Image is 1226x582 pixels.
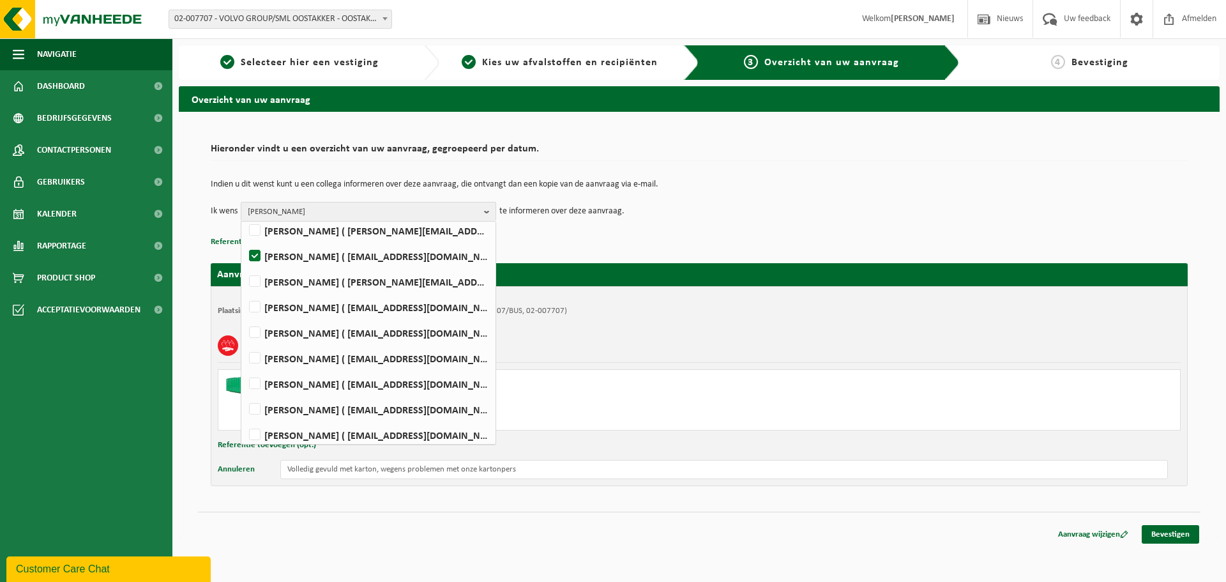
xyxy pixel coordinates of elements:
span: Product Shop [37,262,95,294]
span: 02-007707 - VOLVO GROUP/SML OOSTAKKER - OOSTAKKER [169,10,391,28]
span: 1 [220,55,234,69]
span: Navigatie [37,38,77,70]
a: Bevestigen [1142,525,1199,544]
strong: Aanvraag voor [DATE] [217,270,313,280]
span: 3 [744,55,758,69]
label: [PERSON_NAME] ( [EMAIL_ADDRESS][DOMAIN_NAME] ) [246,247,489,266]
a: Aanvraag wijzigen [1048,525,1138,544]
h2: Hieronder vindt u een overzicht van uw aanvraag, gegroepeerd per datum. [211,144,1188,161]
span: Contactpersonen [37,134,111,166]
label: [PERSON_NAME] ( [EMAIL_ADDRESS][DOMAIN_NAME] ) [246,349,489,368]
input: Geef hier uw opmerking [280,460,1168,479]
label: [PERSON_NAME] ( [EMAIL_ADDRESS][DOMAIN_NAME] ) [246,323,489,342]
span: Dashboard [37,70,85,102]
p: Ik wens [211,202,238,221]
button: Referentie toevoegen (opt.) [211,234,309,250]
a: 1Selecteer hier een vestiging [185,55,414,70]
label: [PERSON_NAME] ( [EMAIL_ADDRESS][DOMAIN_NAME] ) [246,374,489,394]
label: [PERSON_NAME] ( [EMAIL_ADDRESS][DOMAIN_NAME] ) [246,425,489,445]
span: Gebruikers [37,166,85,198]
span: Kalender [37,198,77,230]
label: [PERSON_NAME] ( [EMAIL_ADDRESS][DOMAIN_NAME] ) [246,400,489,419]
strong: [PERSON_NAME] [891,14,955,24]
span: Acceptatievoorwaarden [37,294,140,326]
span: 2 [462,55,476,69]
span: Kies uw afvalstoffen en recipiënten [482,57,658,68]
span: 4 [1051,55,1065,69]
span: Rapportage [37,230,86,262]
iframe: chat widget [6,554,213,582]
img: HK-XP-30-GN-00.png [225,376,263,395]
span: [PERSON_NAME] [248,203,479,222]
div: Aantal: 1 [276,413,750,424]
span: Overzicht van uw aanvraag [764,57,899,68]
span: Bevestiging [1071,57,1128,68]
span: Bedrijfsgegevens [37,102,112,134]
div: Ophalen en plaatsen lege container [276,397,750,407]
span: 02-007707 - VOLVO GROUP/SML OOSTAKKER - OOSTAKKER [169,10,392,29]
h2: Overzicht van uw aanvraag [179,86,1220,111]
p: Indien u dit wenst kunt u een collega informeren over deze aanvraag, die ontvangt dan een kopie v... [211,180,1188,189]
strong: Plaatsingsadres: [218,307,273,315]
button: Referentie toevoegen (opt.) [218,437,316,454]
p: te informeren over deze aanvraag. [499,202,624,221]
label: [PERSON_NAME] ( [PERSON_NAME][EMAIL_ADDRESS][DOMAIN_NAME] ) [246,221,489,240]
a: 2Kies uw afvalstoffen en recipiënten [446,55,674,70]
button: [PERSON_NAME] [241,202,496,221]
span: Selecteer hier een vestiging [241,57,379,68]
label: [PERSON_NAME] ( [PERSON_NAME][EMAIL_ADDRESS][DOMAIN_NAME] ) [246,272,489,291]
label: [PERSON_NAME] ( [EMAIL_ADDRESS][DOMAIN_NAME] ) [246,298,489,317]
button: Annuleren [218,460,255,479]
